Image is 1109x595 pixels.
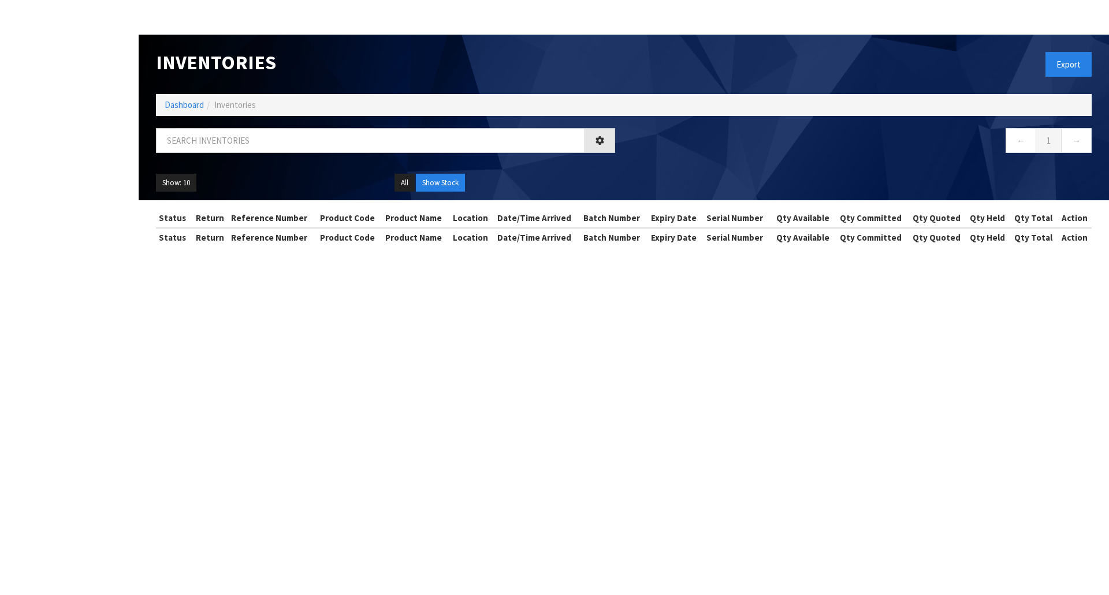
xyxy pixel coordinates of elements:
th: Qty Total [1010,228,1057,246]
a: 1 [1036,128,1062,153]
button: All [395,174,415,192]
th: Qty Total [1010,209,1057,227]
th: Location [450,228,494,246]
th: Qty Available [771,209,834,227]
th: Return [192,209,229,227]
th: Return [192,228,229,246]
th: Expiry Date [648,228,704,246]
th: Reference Number [228,228,317,246]
th: Serial Number [704,228,771,246]
span: Inventories [214,99,256,110]
th: Batch Number [580,209,648,227]
th: Expiry Date [648,209,704,227]
button: Show: 10 [156,174,196,192]
th: Date/Time Arrived [494,209,580,227]
th: Location [450,209,494,227]
th: Status [156,209,192,227]
input: Search inventories [156,128,585,153]
th: Qty Quoted [907,209,966,227]
th: Qty Committed [835,209,907,227]
th: Batch Number [580,228,648,246]
a: Dashboard [165,99,204,110]
th: Action [1057,228,1092,246]
button: Show Stock [416,174,465,192]
th: Qty Quoted [907,228,966,246]
th: Qty Available [771,228,834,246]
nav: Page navigation [632,128,1092,156]
th: Status [156,228,192,246]
button: Export [1045,52,1092,77]
th: Product Name [382,228,450,246]
th: Product Name [382,209,450,227]
th: Product Code [317,228,382,246]
th: Qty Held [966,209,1010,227]
th: Product Code [317,209,382,227]
th: Qty Held [966,228,1010,246]
a: ← [1006,128,1036,153]
h1: Inventories [156,52,615,73]
th: Reference Number [228,209,317,227]
th: Serial Number [704,209,771,227]
th: Action [1057,209,1092,227]
th: Qty Committed [835,228,907,246]
th: Date/Time Arrived [494,228,580,246]
a: → [1061,128,1092,153]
